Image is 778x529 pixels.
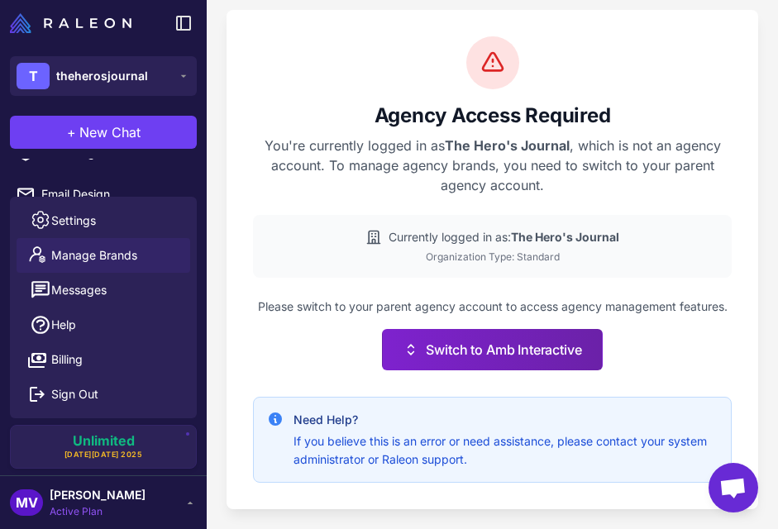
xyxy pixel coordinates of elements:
[445,137,570,154] strong: The Hero's Journal
[7,177,200,212] a: Email Design
[51,385,98,403] span: Sign Out
[51,281,107,299] span: Messages
[253,136,732,195] p: You're currently logged in as , which is not an agency account. To manage agency brands, you need...
[382,329,602,370] button: Switch to Amb Interactive
[41,185,187,203] span: Email Design
[10,13,138,33] a: Raleon Logo
[17,307,190,342] a: Help
[51,246,137,264] span: Manage Brands
[709,463,758,512] div: Open chat
[79,122,141,142] span: New Chat
[51,350,83,369] span: Billing
[294,411,718,429] h4: Need Help?
[266,250,718,264] div: Organization Type: Standard
[10,13,131,33] img: Raleon Logo
[17,273,190,307] button: Messages
[294,432,718,469] p: If you believe this is an error or need assistance, please contact your system administrator or R...
[10,56,197,96] button: Ttheherosjournal
[51,212,96,230] span: Settings
[50,486,146,504] span: [PERSON_NAME]
[67,122,76,142] span: +
[10,489,43,516] div: MV
[51,316,76,334] span: Help
[389,228,619,246] span: Currently logged in as:
[50,504,146,519] span: Active Plan
[17,63,50,89] div: T
[10,116,197,149] button: +New Chat
[253,102,732,129] h2: Agency Access Required
[253,298,732,316] p: Please switch to your parent agency account to access agency management features.
[64,449,143,460] span: [DATE][DATE] 2025
[73,434,135,447] span: Unlimited
[56,67,148,85] span: theherosjournal
[17,377,190,412] button: Sign Out
[511,230,619,244] strong: The Hero's Journal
